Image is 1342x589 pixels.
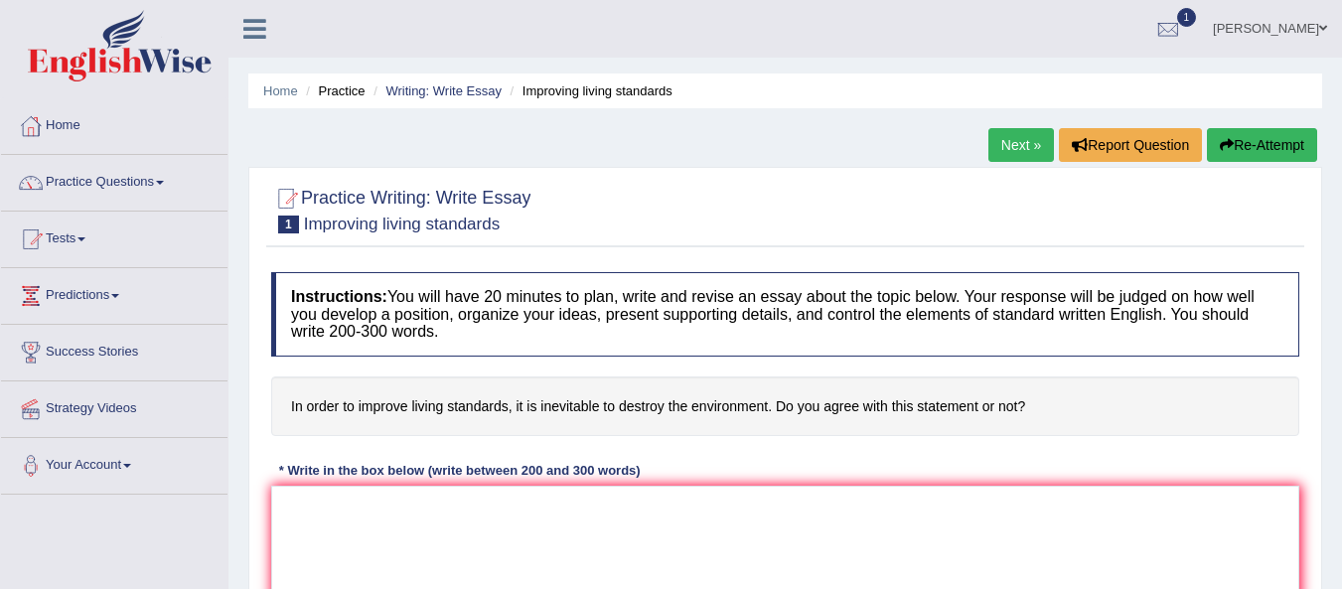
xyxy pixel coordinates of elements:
a: Home [263,83,298,98]
button: Report Question [1059,128,1202,162]
small: Improving living standards [304,215,500,233]
button: Re-Attempt [1207,128,1317,162]
a: Predictions [1,268,227,318]
a: Tests [1,212,227,261]
li: Improving living standards [506,81,672,100]
span: 1 [278,216,299,233]
li: Practice [301,81,365,100]
a: Success Stories [1,325,227,374]
h2: Practice Writing: Write Essay [271,184,530,233]
b: Instructions: [291,288,387,305]
a: Home [1,98,227,148]
span: 1 [1177,8,1197,27]
a: Practice Questions [1,155,227,205]
h4: In order to improve living standards, it is inevitable to destroy the environment. Do you agree w... [271,376,1299,437]
a: Next » [988,128,1054,162]
div: * Write in the box below (write between 200 and 300 words) [271,461,648,480]
h4: You will have 20 minutes to plan, write and revise an essay about the topic below. Your response ... [271,272,1299,357]
a: Your Account [1,438,227,488]
a: Strategy Videos [1,381,227,431]
a: Writing: Write Essay [385,83,502,98]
